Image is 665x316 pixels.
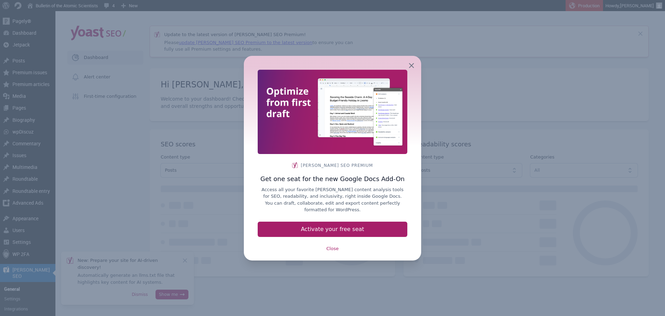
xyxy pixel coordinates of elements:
img: Thumbnail for Yoast SEO Google Docs Add-On [258,70,407,154]
h3: Get one seat for the new Google Docs Add-On [260,174,405,183]
a: Activate your free seat [258,222,407,237]
p: Access all your favorite [PERSON_NAME] content analysis tools for SEO, readability, and inclusivi... [260,186,405,213]
a: Close [322,242,343,255]
span: [PERSON_NAME] SEO Premium [292,162,373,169]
